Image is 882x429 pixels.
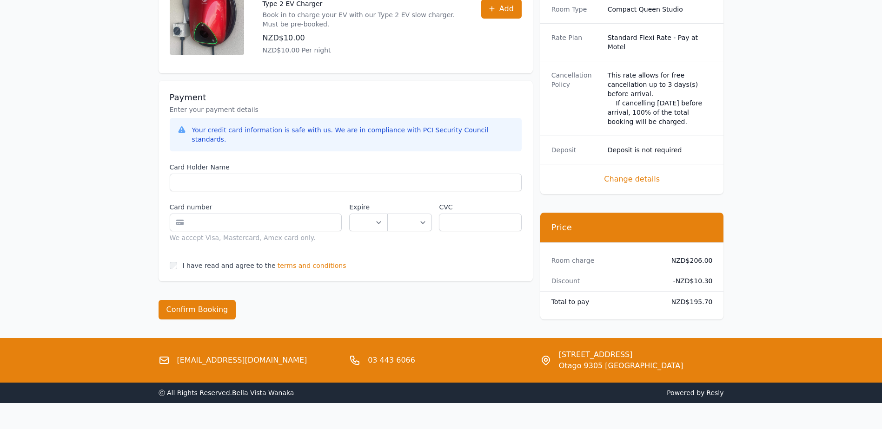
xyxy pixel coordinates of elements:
[170,105,522,114] p: Enter your payment details
[170,233,342,242] div: We accept Visa, Mastercard, Amex card only.
[706,389,723,396] a: Resly
[664,256,713,265] dd: NZD$206.00
[551,256,657,265] dt: Room charge
[183,262,276,269] label: I have read and agree to the
[263,45,463,55] p: NZD$10.00 Per night
[551,33,600,52] dt: Rate Plan
[608,5,713,14] dd: Compact Queen Studio
[608,71,713,126] div: This rate allows for free cancellation up to 3 days(s) before arrival. If cancelling [DATE] befor...
[551,276,657,286] dt: Discount
[263,32,463,44] p: NZD$10.00
[170,162,522,172] label: Card Holder Name
[608,33,713,52] dd: Standard Flexi Rate - Pay at Motel
[608,145,713,155] dd: Deposit is not required
[664,276,713,286] dd: - NZD$10.30
[177,355,307,366] a: [EMAIL_ADDRESS][DOMAIN_NAME]
[439,202,521,212] label: CVC
[263,10,463,29] p: Book in to charge your EV with our Type 2 EV slow charger. Must be pre-booked.
[445,388,724,397] span: Powered by
[559,360,683,371] span: Otago 9305 [GEOGRAPHIC_DATA]
[159,389,294,396] span: ⓒ All Rights Reserved. Bella Vista Wanaka
[664,297,713,306] dd: NZD$195.70
[551,222,713,233] h3: Price
[192,125,514,144] div: Your credit card information is safe with us. We are in compliance with PCI Security Council stan...
[499,3,514,14] span: Add
[551,297,657,306] dt: Total to pay
[159,300,236,319] button: Confirm Booking
[368,355,415,366] a: 03 443 6066
[388,202,431,212] label: .
[278,261,346,270] span: terms and conditions
[349,202,388,212] label: Expire
[170,92,522,103] h3: Payment
[170,202,342,212] label: Card number
[551,145,600,155] dt: Deposit
[551,174,713,185] span: Change details
[551,5,600,14] dt: Room Type
[559,349,683,360] span: [STREET_ADDRESS]
[551,71,600,126] dt: Cancellation Policy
